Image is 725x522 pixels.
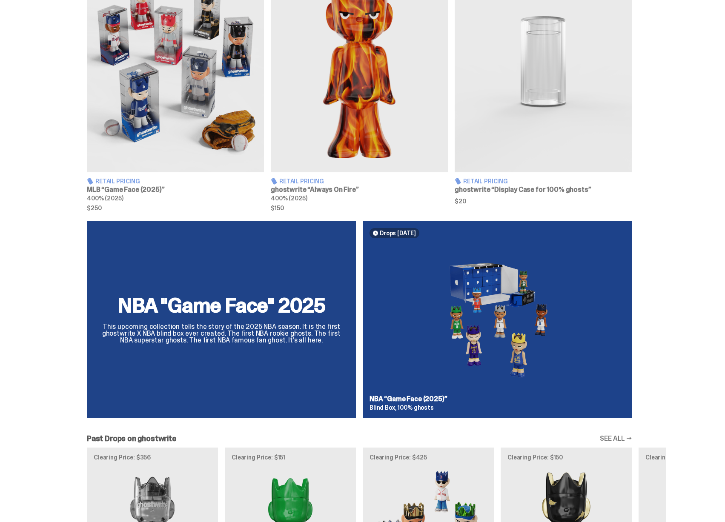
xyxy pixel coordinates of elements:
[94,454,211,460] p: Clearing Price: $356
[271,194,307,202] span: 400% (2025)
[370,396,625,402] h3: NBA “Game Face (2025)”
[87,186,264,193] h3: MLB “Game Face (2025)”
[455,186,632,193] h3: ghostwrite “Display Case for 100% ghosts”
[87,194,123,202] span: 400% (2025)
[363,221,632,418] a: Drops [DATE] Game Face (2025)
[370,404,397,411] span: Blind Box,
[463,178,508,184] span: Retail Pricing
[279,178,324,184] span: Retail Pricing
[95,178,140,184] span: Retail Pricing
[87,205,264,211] span: $250
[87,435,176,442] h2: Past Drops on ghostwrite
[398,404,433,411] span: 100% ghosts
[455,198,632,204] span: $20
[97,295,346,316] h2: NBA "Game Face" 2025
[370,454,487,460] p: Clearing Price: $425
[97,323,346,344] p: This upcoming collection tells the story of the 2025 NBA season. It is the first ghostwrite X NBA...
[232,454,349,460] p: Clearing Price: $151
[380,230,416,237] span: Drops [DATE]
[271,205,448,211] span: $150
[370,245,625,389] img: Game Face (2025)
[271,186,448,193] h3: ghostwrite “Always On Fire”
[600,435,632,442] a: SEE ALL →
[507,454,625,460] p: Clearing Price: $150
